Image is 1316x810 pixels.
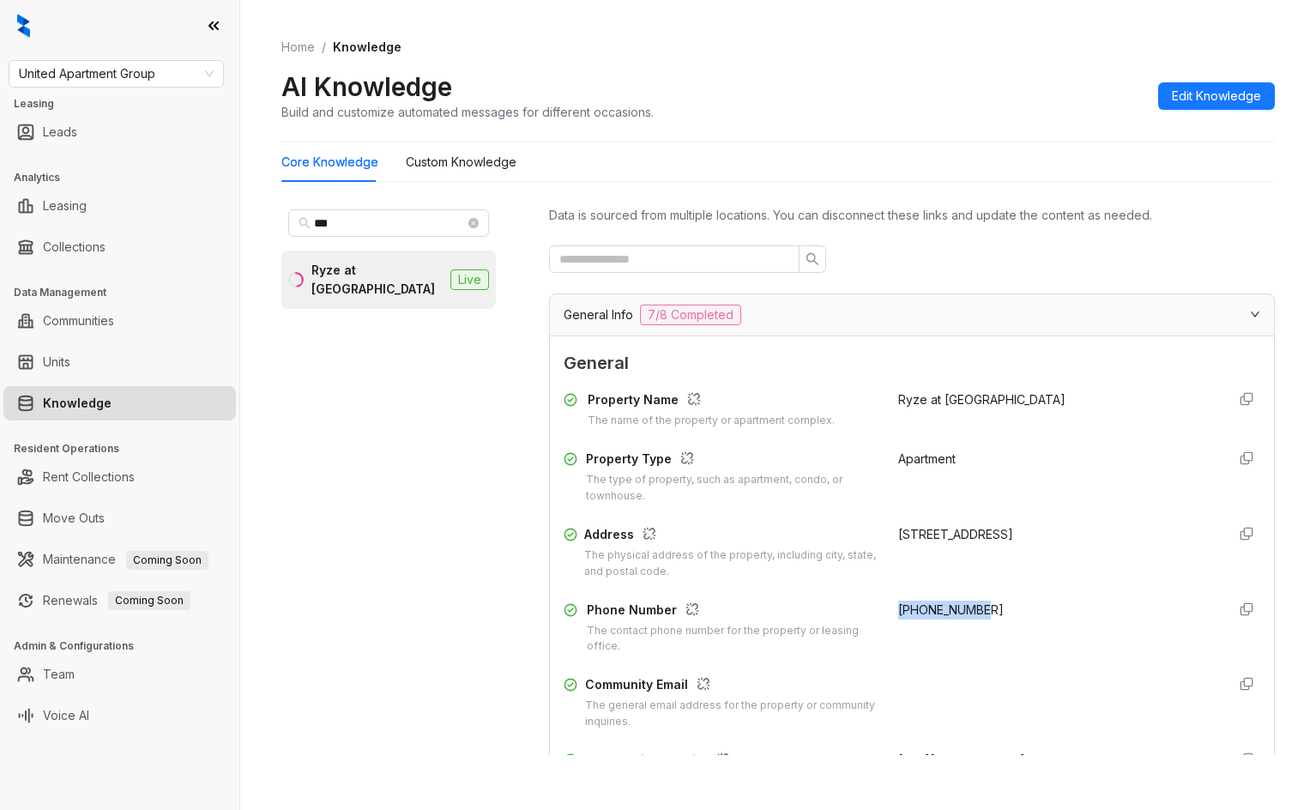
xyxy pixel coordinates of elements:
span: United Apartment Group [19,61,214,87]
a: Leasing [43,189,87,223]
a: Rent Collections [43,460,135,494]
div: Property Name [588,390,835,413]
h3: Resident Operations [14,441,239,456]
li: Collections [3,230,236,264]
li: / [322,38,326,57]
li: Knowledge [3,386,236,420]
div: Property Type [586,450,877,472]
div: Data is sourced from multiple locations. You can disconnect these links and update the content as... [549,206,1275,225]
a: Voice AI [43,698,89,733]
span: search [806,252,819,266]
img: logo [17,14,30,38]
div: Community Website [588,751,852,773]
span: Live [450,269,489,290]
li: Team [3,657,236,692]
li: Communities [3,304,236,338]
div: [STREET_ADDRESS] [898,525,1212,544]
span: 7/8 Completed [640,305,741,325]
a: Knowledge [43,386,112,420]
div: Ryze at [GEOGRAPHIC_DATA] [311,261,444,299]
li: Voice AI [3,698,236,733]
span: expanded [1250,309,1260,319]
h3: Admin & Configurations [14,638,239,654]
li: Leads [3,115,236,149]
div: Address [584,525,878,547]
div: The physical address of the property, including city, state, and postal code. [584,547,878,580]
div: Build and customize automated messages for different occasions. [281,103,654,121]
div: Core Knowledge [281,153,378,172]
span: Apartment [898,451,956,466]
span: [PHONE_NUMBER] [898,602,1004,617]
div: The name of the property or apartment complex. [588,413,835,429]
a: Leads [43,115,77,149]
a: Move Outs [43,501,105,535]
h3: Leasing [14,96,239,112]
li: Units [3,345,236,379]
li: Leasing [3,189,236,223]
a: Collections [43,230,106,264]
div: The type of property, such as apartment, condo, or townhouse. [586,472,877,505]
li: Move Outs [3,501,236,535]
a: Team [43,657,75,692]
li: Renewals [3,583,236,618]
span: Edit Knowledge [1172,87,1261,106]
span: close-circle [468,218,479,228]
div: The contact phone number for the property or leasing office. [587,623,878,656]
li: Rent Collections [3,460,236,494]
span: General [564,350,1260,377]
div: General Info7/8 Completed [550,294,1274,335]
span: [URL][DOMAIN_NAME] [898,753,1025,767]
span: search [299,217,311,229]
a: Communities [43,304,114,338]
div: Custom Knowledge [406,153,516,172]
button: Edit Knowledge [1158,82,1275,110]
div: The general email address for the property or community inquiries. [585,698,878,730]
a: Units [43,345,70,379]
li: Maintenance [3,542,236,577]
span: Knowledge [333,39,401,54]
a: RenewalsComing Soon [43,583,190,618]
span: General Info [564,305,633,324]
div: Community Email [585,675,878,698]
span: Ryze at [GEOGRAPHIC_DATA] [898,392,1065,407]
div: Phone Number [587,601,878,623]
h3: Analytics [14,170,239,185]
span: Coming Soon [108,591,190,610]
h3: Data Management [14,285,239,300]
a: Home [278,38,318,57]
h2: AI Knowledge [281,70,452,103]
span: Coming Soon [126,551,208,570]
